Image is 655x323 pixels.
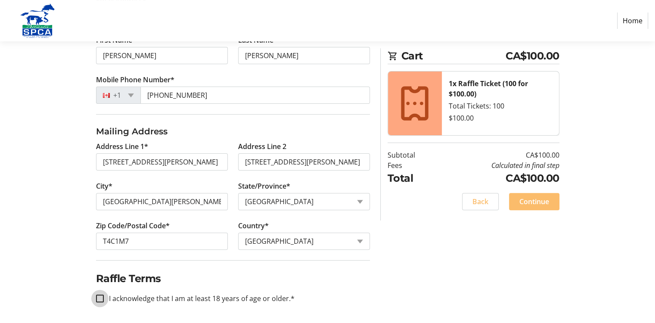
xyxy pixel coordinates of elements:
[388,160,437,171] td: Fees
[617,12,648,29] a: Home
[96,181,112,191] label: City*
[449,113,552,123] div: $100.00
[388,171,437,186] td: Total
[519,196,549,207] span: Continue
[509,193,559,210] button: Continue
[388,150,437,160] td: Subtotal
[96,271,370,286] h2: Raffle Terms
[238,221,269,231] label: Country*
[238,181,290,191] label: State/Province*
[437,160,559,171] td: Calculated in final step
[238,141,286,152] label: Address Line 2
[462,193,499,210] button: Back
[437,150,559,160] td: CA$100.00
[140,87,370,104] input: (506) 234-5678
[96,193,228,210] input: City
[401,48,506,64] span: Cart
[449,101,552,111] div: Total Tickets: 100
[96,233,228,250] input: Zip or Postal Code
[449,79,528,99] strong: 1x Raffle Ticket (100 for $100.00)
[96,153,228,171] input: Address
[104,293,295,304] label: I acknowledge that I am at least 18 years of age or older.*
[96,75,174,85] label: Mobile Phone Number*
[437,171,559,186] td: CA$100.00
[7,3,68,38] img: Alberta SPCA's Logo
[506,48,559,64] span: CA$100.00
[472,196,488,207] span: Back
[96,221,170,231] label: Zip Code/Postal Code*
[96,141,148,152] label: Address Line 1*
[96,125,370,138] h3: Mailing Address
